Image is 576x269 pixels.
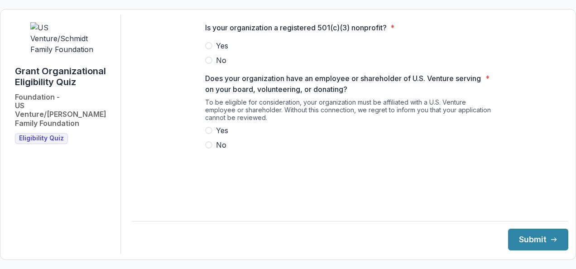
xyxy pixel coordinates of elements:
[216,40,228,51] span: Yes
[205,98,495,125] div: To be eligible for consideration, your organization must be affiliated with a U.S. Venture employ...
[216,125,228,136] span: Yes
[205,73,482,95] p: Does your organization have an employee or shareholder of U.S. Venture serving on your board, vol...
[216,139,226,150] span: No
[19,134,64,142] span: Eligibility Quiz
[15,93,113,128] h2: Foundation - US Venture/[PERSON_NAME] Family Foundation
[508,229,568,250] button: Submit
[216,55,226,66] span: No
[205,22,387,33] p: Is your organization a registered 501(c)(3) nonprofit?
[15,66,113,87] h1: Grant Organizational Eligibility Quiz
[30,22,98,55] img: US Venture/Schmidt Family Foundation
